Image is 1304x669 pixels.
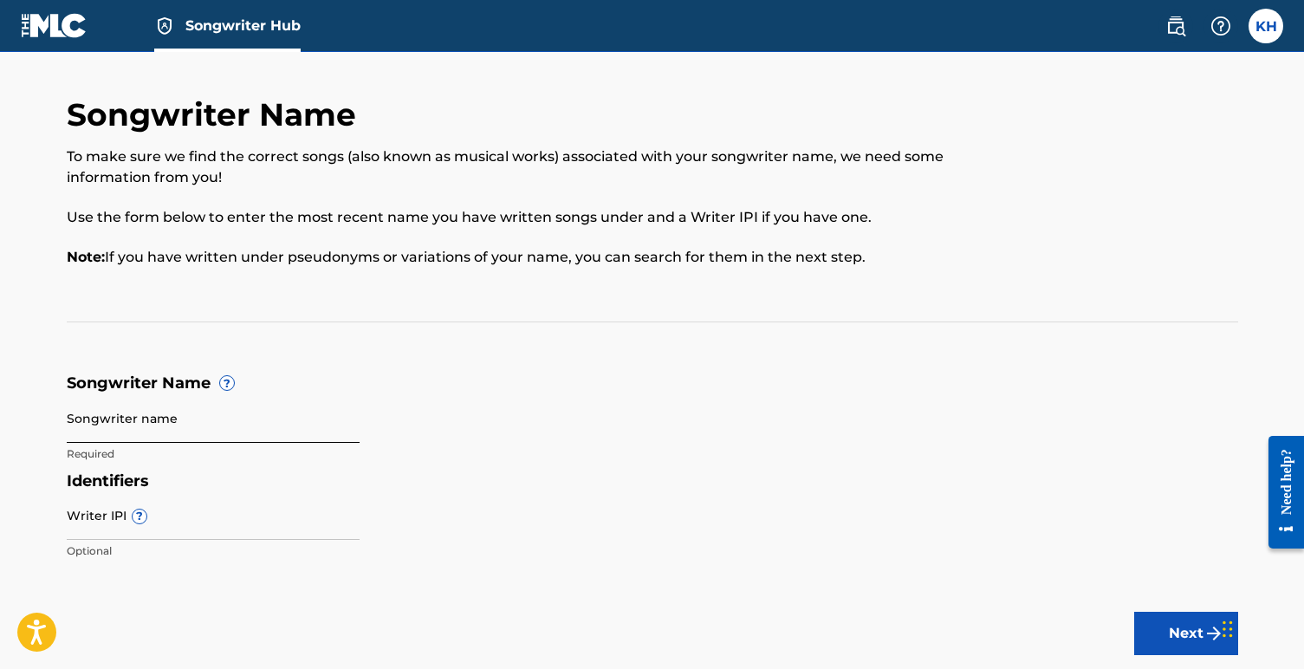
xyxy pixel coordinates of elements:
[185,16,301,36] span: Songwriter Hub
[21,13,88,38] img: MLC Logo
[67,249,105,265] b: Note:
[1249,9,1283,43] div: User Menu
[1203,9,1238,43] div: Help
[67,207,1004,228] p: Use the form below to enter the most recent name you have written songs under and a Writer IPI if...
[1255,420,1304,563] iframe: Resource Center
[1210,16,1231,36] img: help
[1223,603,1233,655] div: Drag
[67,95,365,134] h2: Songwriter Name
[67,471,1238,491] h5: Identifiers
[1203,623,1224,644] img: f7272a7cc735f4ea7f67.svg
[220,376,234,390] span: ?
[67,543,360,559] p: Optional
[67,146,1004,188] p: To make sure we find the correct songs (also known as musical works) associated with your songwri...
[133,510,146,523] span: ?
[1165,16,1186,36] img: search
[1134,612,1238,655] button: Next
[1158,9,1193,43] a: Public Search
[1217,586,1304,669] iframe: Chat Widget
[154,16,175,36] img: Top Rightsholder
[67,373,1238,393] h5: Songwriter Name
[67,446,360,462] p: Required
[67,247,1004,268] p: If you have written under pseudonyms or variations of your name, you can search for them in the n...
